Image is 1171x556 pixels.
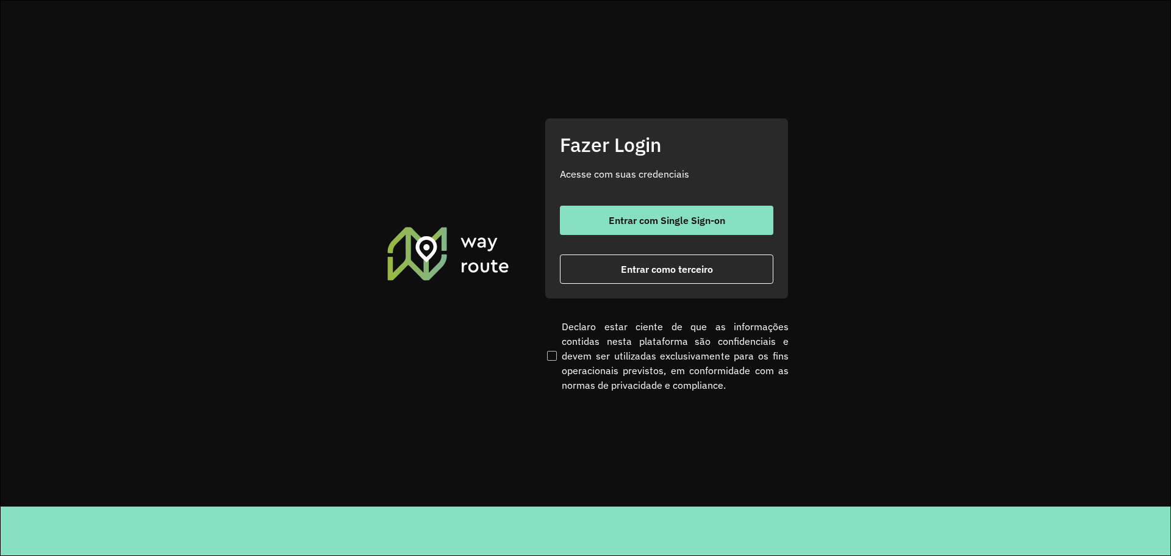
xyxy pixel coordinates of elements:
span: Entrar com Single Sign-on [609,215,725,225]
p: Acesse com suas credenciais [560,167,773,181]
button: button [560,206,773,235]
img: Roteirizador AmbevTech [385,225,511,281]
span: Entrar como terceiro [621,264,713,274]
button: button [560,255,773,284]
h2: Fazer Login [560,133,773,156]
label: Declaro estar ciente de que as informações contidas nesta plataforma são confidenciais e devem se... [545,319,789,392]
